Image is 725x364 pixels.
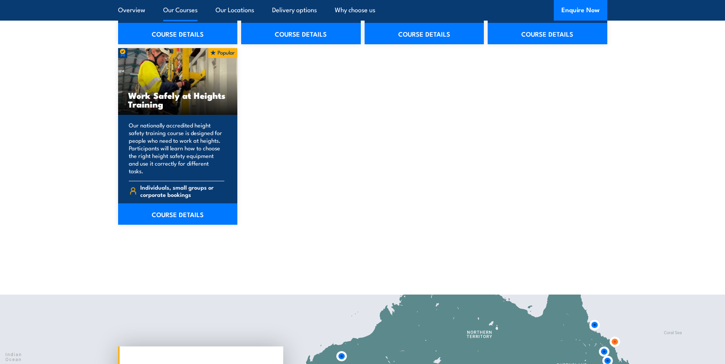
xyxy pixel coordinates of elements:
[128,91,228,108] h3: Work Safely at Heights Training
[488,23,607,44] a: COURSE DETAILS
[118,203,238,225] a: COURSE DETAILS
[241,23,361,44] a: COURSE DETAILS
[365,23,484,44] a: COURSE DETAILS
[118,23,238,44] a: COURSE DETAILS
[140,184,224,198] span: Individuals, small groups or corporate bookings
[129,121,225,175] p: Our nationally accredited height safety training course is designed for people who need to work a...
